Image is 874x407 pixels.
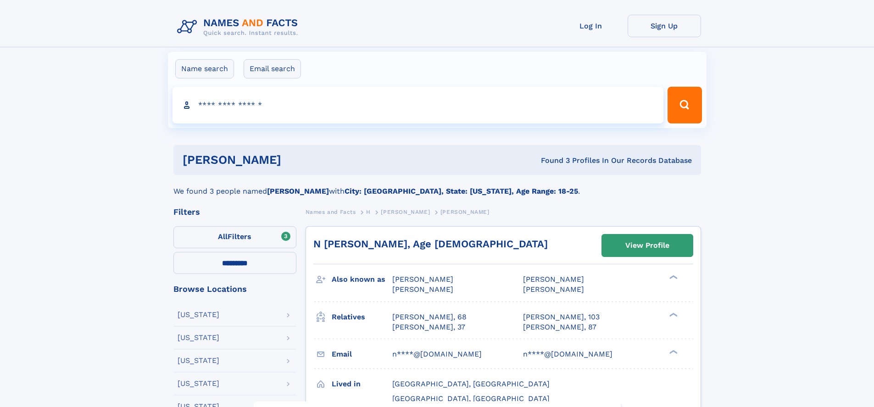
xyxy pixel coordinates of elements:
[267,187,329,195] b: [PERSON_NAME]
[667,349,678,355] div: ❯
[523,285,584,294] span: [PERSON_NAME]
[392,379,550,388] span: [GEOGRAPHIC_DATA], [GEOGRAPHIC_DATA]
[332,376,392,392] h3: Lived in
[440,209,490,215] span: [PERSON_NAME]
[392,312,467,322] a: [PERSON_NAME], 68
[173,208,296,216] div: Filters
[523,322,596,332] a: [PERSON_NAME], 87
[366,209,371,215] span: H
[313,238,548,250] a: N [PERSON_NAME], Age [DEMOGRAPHIC_DATA]
[392,394,550,403] span: [GEOGRAPHIC_DATA], [GEOGRAPHIC_DATA]
[667,312,678,318] div: ❯
[332,346,392,362] h3: Email
[173,285,296,293] div: Browse Locations
[366,206,371,217] a: H
[392,285,453,294] span: [PERSON_NAME]
[178,334,219,341] div: [US_STATE]
[178,357,219,364] div: [US_STATE]
[244,59,301,78] label: Email search
[332,272,392,287] h3: Also known as
[668,87,701,123] button: Search Button
[218,232,228,241] span: All
[381,206,430,217] a: [PERSON_NAME]
[306,206,356,217] a: Names and Facts
[392,322,465,332] a: [PERSON_NAME], 37
[523,275,584,284] span: [PERSON_NAME]
[628,15,701,37] a: Sign Up
[173,15,306,39] img: Logo Names and Facts
[554,15,628,37] a: Log In
[523,312,600,322] a: [PERSON_NAME], 103
[173,226,296,248] label: Filters
[175,59,234,78] label: Name search
[173,87,664,123] input: search input
[332,309,392,325] h3: Relatives
[667,274,678,280] div: ❯
[345,187,578,195] b: City: [GEOGRAPHIC_DATA], State: [US_STATE], Age Range: 18-25
[178,311,219,318] div: [US_STATE]
[183,154,411,166] h1: [PERSON_NAME]
[392,275,453,284] span: [PERSON_NAME]
[625,235,669,256] div: View Profile
[381,209,430,215] span: [PERSON_NAME]
[173,175,701,197] div: We found 3 people named with .
[411,156,692,166] div: Found 3 Profiles In Our Records Database
[602,234,693,256] a: View Profile
[178,380,219,387] div: [US_STATE]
